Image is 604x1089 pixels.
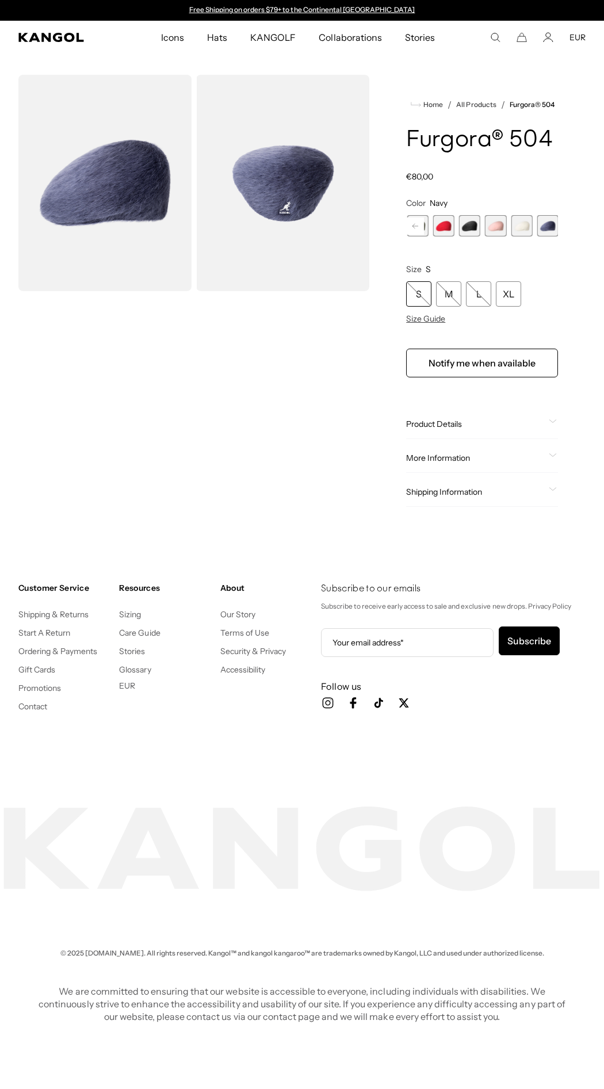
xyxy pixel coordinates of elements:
div: 4 of 7 [459,215,480,236]
a: Hats [196,21,239,54]
button: EUR [119,681,135,691]
label: Dusty Rose [485,215,506,236]
button: Subscribe [499,626,560,655]
span: Size [406,264,422,274]
span: Color [406,198,426,208]
span: Collaborations [319,21,381,54]
a: Promotions [18,683,61,693]
a: Icons [150,21,196,54]
h4: Resources [119,583,211,593]
span: Shipping Information [406,487,544,497]
span: Stories [405,21,435,54]
h4: About [220,583,312,593]
a: Sizing [119,609,141,620]
label: Ivory [511,215,532,236]
label: Black [459,215,480,236]
label: Navy [537,215,559,236]
a: Accessibility [220,664,265,675]
h1: Furgora® 504 [406,128,558,153]
span: Size Guide [406,314,445,324]
a: Ordering & Payments [18,646,98,656]
div: S [406,281,431,307]
a: Start A Return [18,628,70,638]
a: KANGOLF [239,21,307,54]
img: color-navy [18,75,192,291]
div: 3 of 7 [433,215,454,236]
div: 5 of 7 [485,215,506,236]
a: Security & Privacy [220,646,286,656]
li: / [443,98,452,112]
label: Scarlet [433,215,454,236]
div: L [466,281,491,307]
button: EUR [569,32,586,43]
slideshow-component: Announcement bar [184,6,420,15]
a: Shipping & Returns [18,609,89,620]
a: Gift Cards [18,664,55,675]
p: Subscribe to receive early access to sale and exclusive new drops. Privacy Policy [321,600,586,613]
span: €80,00 [406,171,433,182]
div: M [436,281,461,307]
button: Notify me when available [406,349,558,377]
label: Moss Grey [407,215,428,236]
h4: Customer Service [18,583,110,593]
a: Stories [119,646,145,656]
div: XL [496,281,521,307]
a: Free Shipping on orders $79+ to the Continental [GEOGRAPHIC_DATA] [189,5,415,14]
a: Our Story [220,609,255,620]
span: KANGOLF [250,21,296,54]
p: We are committed to ensuring that our website is accessible to everyone, including individuals wi... [35,985,569,1023]
span: S [426,264,431,274]
span: Product Details [406,419,544,429]
div: 1 of 2 [184,6,420,15]
a: Stories [393,21,446,54]
a: Care Guide [119,628,160,638]
div: 6 of 7 [511,215,532,236]
summary: Search here [490,32,500,43]
img: color-navy [196,75,369,291]
div: 2 of 7 [407,215,428,236]
span: Home [421,101,443,109]
h3: Follow us [321,680,586,693]
span: Icons [161,21,184,54]
div: 7 of 7 [537,215,559,236]
button: Cart [517,32,527,43]
span: Navy [430,198,448,208]
a: Terms of Use [220,628,269,638]
a: Kangol [18,33,106,42]
div: Announcement [184,6,420,15]
nav: breadcrumbs [406,98,558,112]
a: Home [411,100,443,110]
a: All Products [456,101,496,109]
a: Contact [18,701,47,712]
product-gallery: Gallery Viewer [18,75,369,513]
a: Glossary [119,664,151,675]
span: More Information [406,453,544,463]
a: Collaborations [307,21,393,54]
h4: Subscribe to our emails [321,583,586,595]
a: Furgora® 504 [510,101,555,109]
span: Hats [207,21,227,54]
a: Account [543,32,553,43]
li: / [496,98,505,112]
